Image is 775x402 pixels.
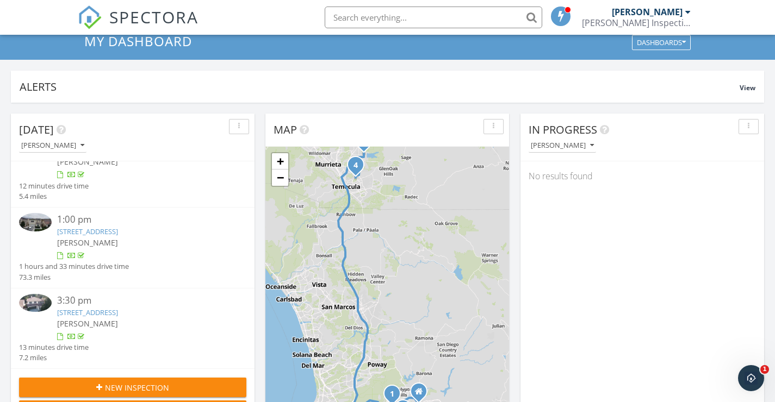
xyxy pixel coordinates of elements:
[274,122,297,137] span: Map
[272,169,288,186] a: Zoom out
[78,15,199,37] a: SPECTORA
[529,122,597,137] span: In Progress
[582,17,691,28] div: Top Rank Inspections
[19,139,86,153] button: [PERSON_NAME]
[531,142,594,149] div: [PERSON_NAME]
[19,342,89,353] div: 13 minutes drive time
[109,5,199,28] span: SPECTORA
[57,307,118,317] a: [STREET_ADDRESS]
[356,165,362,171] div: 31415 Congressional Dr, Temecula, CA 92591
[529,139,596,153] button: [PERSON_NAME]
[19,378,246,397] button: New Inspection
[57,237,118,248] span: [PERSON_NAME]
[760,365,769,374] span: 1
[19,181,89,191] div: 12 minutes drive time
[57,318,118,329] span: [PERSON_NAME]
[392,393,399,400] div: 9847 Mission Vega Rd 3, Santee, CA 92071
[105,382,169,393] span: New Inspection
[20,79,740,94] div: Alerts
[520,161,764,191] div: No results found
[390,391,394,398] i: 1
[57,227,118,236] a: [STREET_ADDRESS]
[632,35,691,51] button: Dashboards
[637,39,686,47] div: Dashboards
[19,261,129,272] div: 1 hours and 33 minutes drive time
[612,7,683,17] div: [PERSON_NAME]
[325,7,542,28] input: Search everything...
[78,5,102,29] img: The Best Home Inspection Software - Spectora
[272,153,288,169] a: Zoom in
[21,142,84,149] div: [PERSON_NAME]
[354,162,358,169] i: 4
[419,391,425,398] div: 9305 Tiffany Park Pl , El Cajon CA 92021
[19,294,246,363] a: 3:30 pm [STREET_ADDRESS] [PERSON_NAME] 13 minutes drive time 7.2 miles
[19,272,129,282] div: 73.3 miles
[364,141,370,147] div: 36398 Flint Dr, Winchester, CA 92596
[738,365,764,391] iframe: Intercom live chat
[19,353,89,363] div: 7.2 miles
[57,213,228,227] div: 1:00 pm
[19,132,246,202] a: 10:00 am [STREET_ADDRESS][PERSON_NAME] [PERSON_NAME] 12 minutes drive time 5.4 miles
[84,32,192,50] span: My Dashboard
[19,122,54,137] span: [DATE]
[19,213,246,282] a: 1:00 pm [STREET_ADDRESS] [PERSON_NAME] 1 hours and 33 minutes drive time 73.3 miles
[19,213,52,231] img: 9564835%2Fcover_photos%2FwWihzH5uZjwTK5i90jLg%2Fsmall.jpg
[57,294,228,307] div: 3:30 pm
[19,294,52,312] img: 9564910%2Fcover_photos%2FkauBAPqiByoa4WcwcdWD%2Fsmall.jpg
[57,156,118,167] span: [PERSON_NAME]
[740,83,755,92] span: View
[19,191,89,202] div: 5.4 miles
